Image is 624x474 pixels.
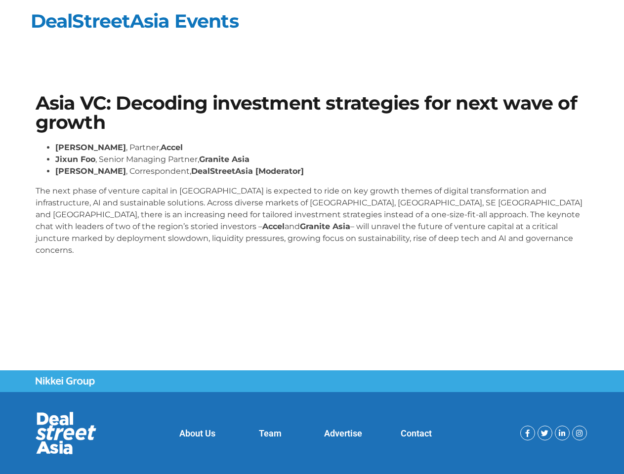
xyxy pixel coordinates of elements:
[36,377,95,387] img: Nikkei Group
[55,155,95,164] strong: Jixun Foo
[55,143,126,152] strong: [PERSON_NAME]
[300,222,350,231] strong: Granite Asia
[401,428,432,438] a: Contact
[179,428,215,438] a: About Us
[55,166,126,176] strong: [PERSON_NAME]
[262,222,285,231] strong: Accel
[55,142,589,154] li: , Partner,
[259,428,282,438] a: Team
[191,166,304,176] strong: DealStreetAsia [Moderator]
[199,155,250,164] strong: Granite Asia
[31,9,239,33] a: DealStreetAsia Events
[36,94,589,132] h1: Asia VC: Decoding investment strategies for next wave of growth
[55,165,589,177] li: , Correspondent,
[55,154,589,165] li: , Senior Managing Partner,
[36,185,589,256] p: The next phase of venture capital in [GEOGRAPHIC_DATA] is expected to ride on key growth themes o...
[161,143,183,152] strong: Accel
[324,428,362,438] a: Advertise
